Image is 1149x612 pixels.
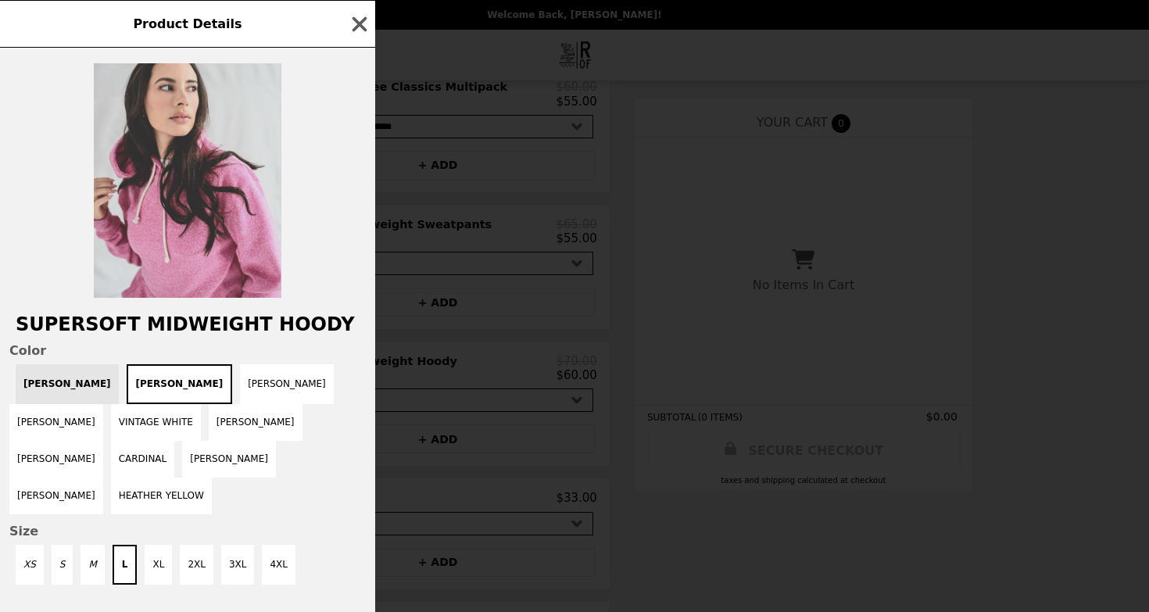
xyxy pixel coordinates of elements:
[9,404,103,441] button: [PERSON_NAME]
[133,16,242,31] span: Product Details
[221,545,255,585] button: 3XL
[180,545,213,585] button: 2XL
[262,545,295,585] button: 4XL
[111,478,212,514] button: Heather Yellow
[113,545,138,585] button: L
[16,545,44,585] button: XS
[111,441,175,478] button: Cardinal
[209,404,302,441] button: [PERSON_NAME]
[145,545,172,585] button: XL
[127,364,233,404] button: [PERSON_NAME]
[111,404,201,441] button: Vintage White
[9,441,103,478] button: [PERSON_NAME]
[9,343,366,358] span: Color
[9,478,103,514] button: [PERSON_NAME]
[240,364,334,404] button: [PERSON_NAME]
[52,545,73,585] button: S
[182,441,276,478] button: [PERSON_NAME]
[9,524,366,539] span: Size
[94,63,281,298] img: Heather Pink / L
[81,545,104,585] button: M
